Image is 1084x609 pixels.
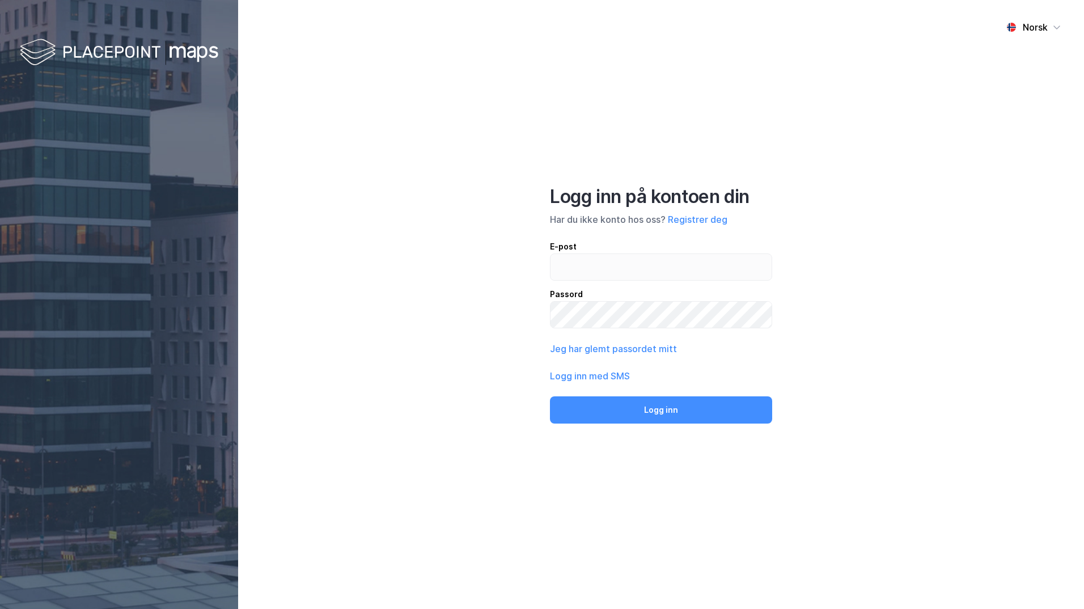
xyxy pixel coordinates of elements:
[550,213,772,226] div: Har du ikke konto hos oss?
[550,185,772,208] div: Logg inn på kontoen din
[550,287,772,301] div: Passord
[1023,20,1048,34] div: Norsk
[550,240,772,253] div: E-post
[550,342,677,356] button: Jeg har glemt passordet mitt
[20,36,218,70] img: logo-white.f07954bde2210d2a523dddb988cd2aa7.svg
[668,213,727,226] button: Registrer deg
[550,396,772,424] button: Logg inn
[550,369,630,383] button: Logg inn med SMS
